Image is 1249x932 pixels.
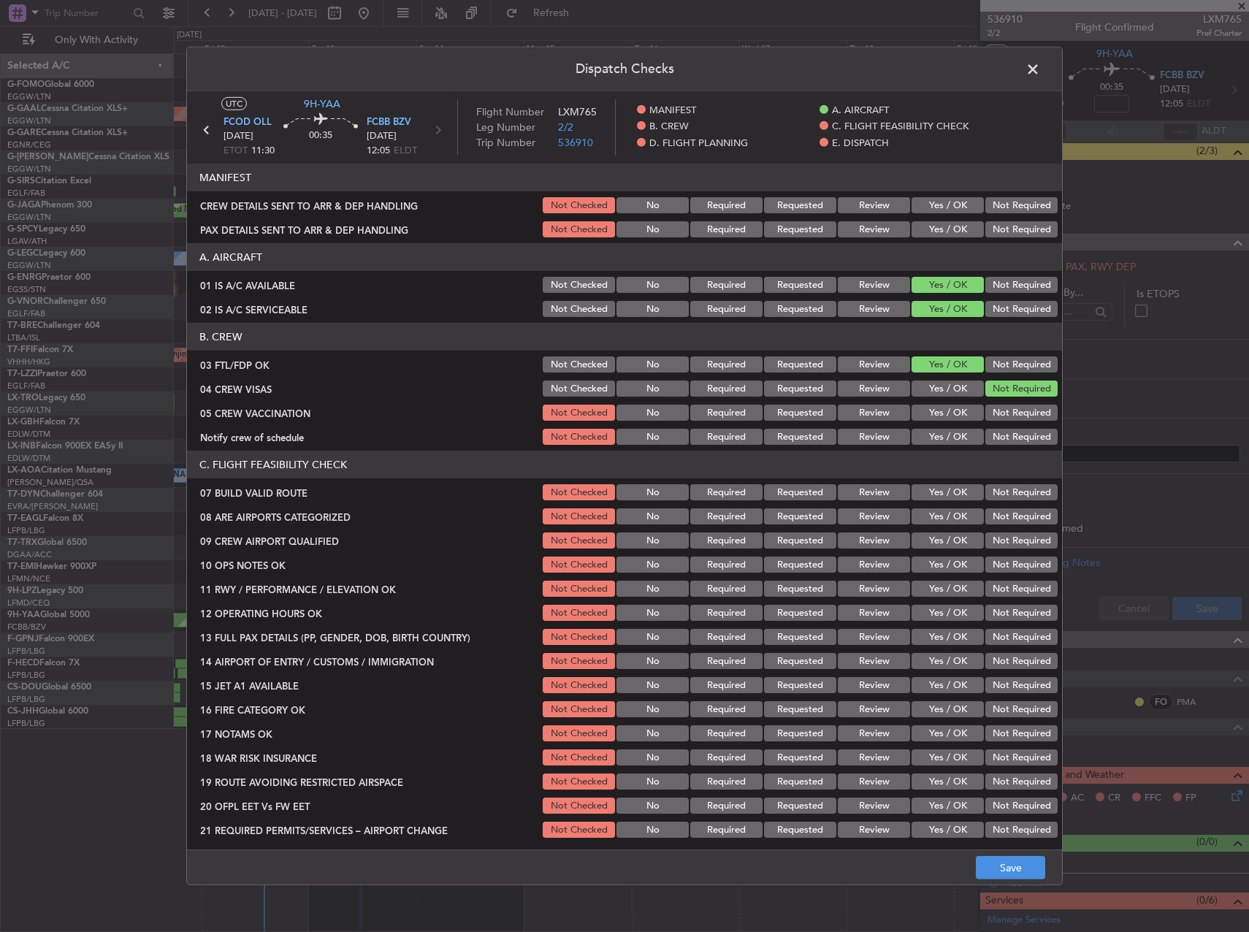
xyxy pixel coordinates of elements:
[912,677,984,693] button: Yes / OK
[912,277,984,293] button: Yes / OK
[912,581,984,597] button: Yes / OK
[912,484,984,500] button: Yes / OK
[985,381,1058,397] button: Not Required
[985,605,1058,621] button: Not Required
[912,774,984,790] button: Yes / OK
[912,749,984,765] button: Yes / OK
[985,277,1058,293] button: Not Required
[985,774,1058,790] button: Not Required
[985,822,1058,838] button: Not Required
[976,856,1045,879] button: Save
[985,508,1058,524] button: Not Required
[912,798,984,814] button: Yes / OK
[985,301,1058,317] button: Not Required
[912,701,984,717] button: Yes / OK
[985,532,1058,549] button: Not Required
[985,581,1058,597] button: Not Required
[985,798,1058,814] button: Not Required
[985,197,1058,213] button: Not Required
[912,557,984,573] button: Yes / OK
[985,677,1058,693] button: Not Required
[912,405,984,421] button: Yes / OK
[985,429,1058,445] button: Not Required
[912,429,984,445] button: Yes / OK
[912,653,984,669] button: Yes / OK
[912,301,984,317] button: Yes / OK
[985,557,1058,573] button: Not Required
[912,356,984,373] button: Yes / OK
[187,47,1062,91] header: Dispatch Checks
[985,749,1058,765] button: Not Required
[912,381,984,397] button: Yes / OK
[912,508,984,524] button: Yes / OK
[912,629,984,645] button: Yes / OK
[912,197,984,213] button: Yes / OK
[912,532,984,549] button: Yes / OK
[985,356,1058,373] button: Not Required
[912,605,984,621] button: Yes / OK
[985,405,1058,421] button: Not Required
[912,221,984,237] button: Yes / OK
[985,653,1058,669] button: Not Required
[985,629,1058,645] button: Not Required
[985,221,1058,237] button: Not Required
[985,701,1058,717] button: Not Required
[985,725,1058,741] button: Not Required
[912,822,984,838] button: Yes / OK
[985,484,1058,500] button: Not Required
[912,725,984,741] button: Yes / OK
